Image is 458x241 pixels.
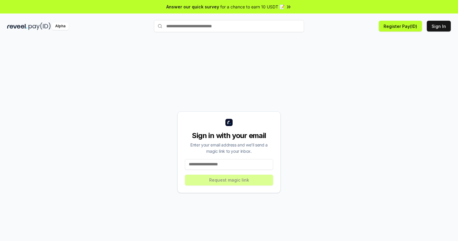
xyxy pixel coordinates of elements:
button: Sign In [427,21,451,32]
div: Sign in with your email [185,131,273,140]
button: Register Pay(ID) [379,21,422,32]
div: Alpha [52,23,69,30]
span: for a chance to earn 10 USDT 📝 [220,4,285,10]
img: pay_id [29,23,51,30]
img: reveel_dark [7,23,27,30]
img: logo_small [225,119,233,126]
span: Answer our quick survey [166,4,219,10]
div: Enter your email address and we’ll send a magic link to your inbox. [185,142,273,154]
